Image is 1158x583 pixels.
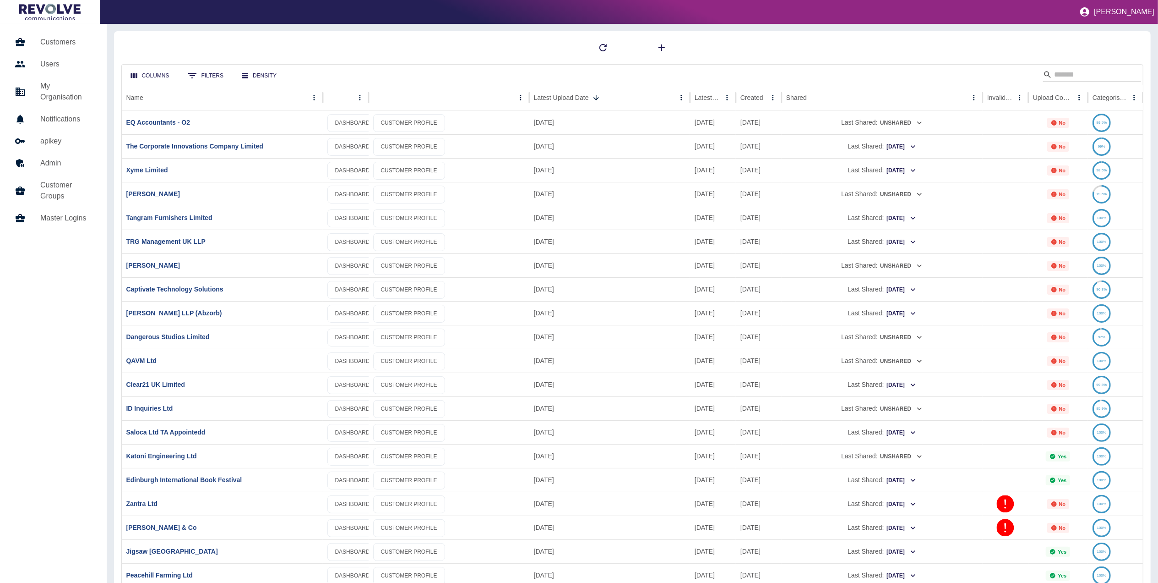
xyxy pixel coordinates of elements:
[736,539,782,563] div: 04 Jul 2023
[695,94,720,101] div: Latest Usage
[736,277,782,301] div: 16 Aug 2024
[529,253,690,277] div: 02 Sep 2025
[690,110,736,134] div: 31 Aug 2025
[529,373,690,396] div: 02 Sep 2025
[126,333,210,341] a: Dangerous Studios Limited
[1047,404,1070,414] div: Not all required reports for this customer were uploaded for the latest usage month.
[1059,287,1066,292] p: No
[690,325,736,349] div: 31 Aug 2025
[126,429,206,436] a: Saloca Ltd TA Appointedd
[886,307,917,321] button: [DATE]
[126,500,158,507] a: Zantra Ltd
[40,158,92,169] h5: Admin
[690,373,736,396] div: 31 Aug 2025
[373,233,445,251] a: CUSTOMER PROFILE
[786,516,978,539] div: Last Shared:
[1097,550,1106,554] text: 100%
[1059,501,1066,507] p: No
[886,569,917,583] button: [DATE]
[1059,144,1066,149] p: No
[690,277,736,301] div: 31 Aug 2025
[126,190,180,198] a: [PERSON_NAME]
[786,302,978,325] div: Last Shared:
[1097,383,1107,387] text: 99.8%
[767,91,779,104] button: Created column menu
[1059,192,1066,197] p: No
[786,492,978,516] div: Last Shared:
[786,94,807,101] div: Shared
[126,381,185,388] a: Clear21 UK Limited
[721,91,734,104] button: Latest Usage column menu
[7,174,99,207] a: Customer Groups
[373,138,445,156] a: CUSTOMER PROFILE
[1043,67,1141,84] div: Search
[1033,94,1072,101] div: Upload Complete
[7,53,99,75] a: Users
[1097,121,1107,125] text: 99.5%
[373,186,445,203] a: CUSTOMER PROFILE
[373,424,445,442] a: CUSTOMER PROFILE
[7,75,99,108] a: My Organisation
[590,91,603,104] button: Sort
[529,468,690,492] div: 29 Aug 2025
[786,182,978,206] div: Last Shared:
[880,330,923,345] button: Unshared
[126,238,206,245] a: TRG Management UK LLP
[736,444,782,468] div: 18 Dec 2024
[786,159,978,182] div: Last Shared:
[1047,165,1070,176] div: Not all required reports for this customer were uploaded for the latest usage month.
[40,180,92,202] h5: Customer Groups
[886,497,917,511] button: [DATE]
[736,182,782,206] div: 31 Jul 2025
[529,539,690,563] div: 29 Aug 2025
[529,325,690,349] div: 02 Sep 2025
[1097,478,1106,482] text: 100%
[690,468,736,492] div: 26 Aug 2025
[690,492,736,516] div: 26 Aug 2025
[373,209,445,227] a: CUSTOMER PROFILE
[736,349,782,373] div: 22 Jul 2025
[534,94,589,101] div: Latest Upload Date
[880,402,923,416] button: Unshared
[1047,356,1070,366] div: Not all required reports for this customer were uploaded for the latest usage month.
[126,548,218,555] a: Jigsaw [GEOGRAPHIC_DATA]
[880,259,923,273] button: Unshared
[529,158,690,182] div: 02 Sep 2025
[327,376,378,394] a: DASHBOARD
[1047,332,1070,342] div: Not all required reports for this customer were uploaded for the latest usage month.
[1097,359,1106,363] text: 100%
[327,209,378,227] a: DASHBOARD
[786,468,978,492] div: Last Shared:
[786,135,978,158] div: Last Shared:
[1059,525,1066,531] p: No
[373,114,445,132] a: CUSTOMER PROFILE
[1047,237,1070,247] div: Not all required reports for this customer were uploaded for the latest usage month.
[126,572,193,579] a: Peacehill Farming Ltd
[886,164,917,178] button: [DATE]
[373,257,445,275] a: CUSTOMER PROFILE
[327,495,378,513] a: DASHBOARD
[880,450,923,464] button: Unshared
[327,257,378,275] a: DASHBOARD
[1047,142,1070,152] div: Not all required reports for this customer were uploaded for the latest usage month.
[126,452,197,460] a: Katoni Engineering Ltd
[373,495,445,513] a: CUSTOMER PROFILE
[1059,358,1066,364] p: No
[529,492,690,516] div: 29 Aug 2025
[327,400,378,418] a: DASHBOARD
[373,305,445,323] a: CUSTOMER PROFILE
[126,357,157,364] a: QAVM Ltd
[373,352,445,370] a: CUSTOMER PROFILE
[1097,573,1106,577] text: 100%
[1059,382,1066,388] p: No
[675,91,688,104] button: Latest Upload Date column menu
[7,31,99,53] a: Customers
[373,543,445,561] a: CUSTOMER PROFILE
[126,119,190,126] a: EQ Accountants - O2
[529,349,690,373] div: 02 Sep 2025
[690,230,736,253] div: 31 Aug 2025
[690,420,736,444] div: 28 Aug 2025
[690,444,736,468] div: 01 Sep 2025
[690,158,736,182] div: 31 Aug 2025
[19,4,81,20] img: Logo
